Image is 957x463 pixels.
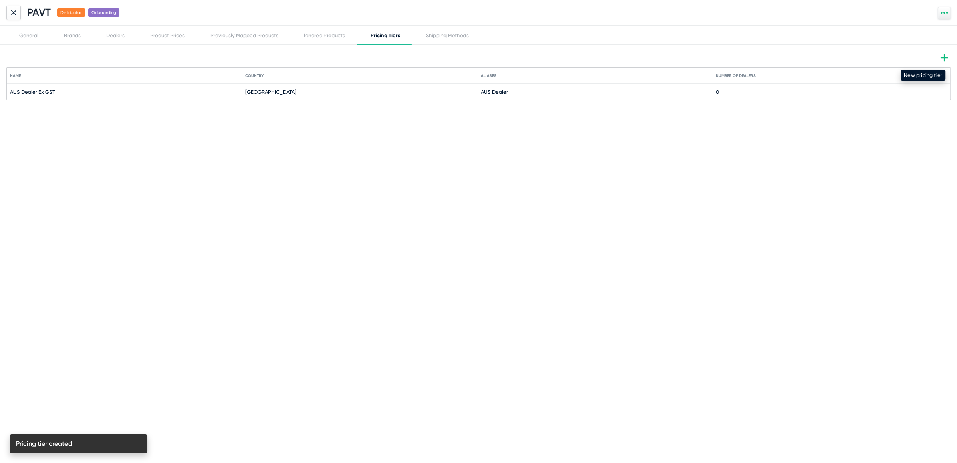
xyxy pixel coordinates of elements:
[481,68,716,84] mat-header-cell: Aliases
[304,32,345,38] div: Ignored Products
[19,32,38,38] div: General
[901,70,945,81] div: New pricing tier
[371,32,400,38] div: Pricing Tiers
[64,32,81,38] div: Brands
[57,8,85,17] span: Distributor
[716,68,947,84] mat-header-cell: Number Of Dealers
[150,32,185,38] div: Product Prices
[16,440,72,448] span: Pricing tier created
[27,6,51,19] h1: PAVT
[10,68,245,84] mat-header-cell: Name
[88,8,119,17] span: Onboarding
[210,32,278,38] div: Previously Mapped Products
[245,68,480,84] mat-header-cell: Country
[245,89,296,95] span: [GEOGRAPHIC_DATA]
[716,89,719,95] span: 0
[426,32,469,38] div: Shipping Methods
[10,89,55,95] div: AUS Dealer Ex GST
[106,32,125,38] div: Dealers
[481,89,508,95] span: AUS Dealer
